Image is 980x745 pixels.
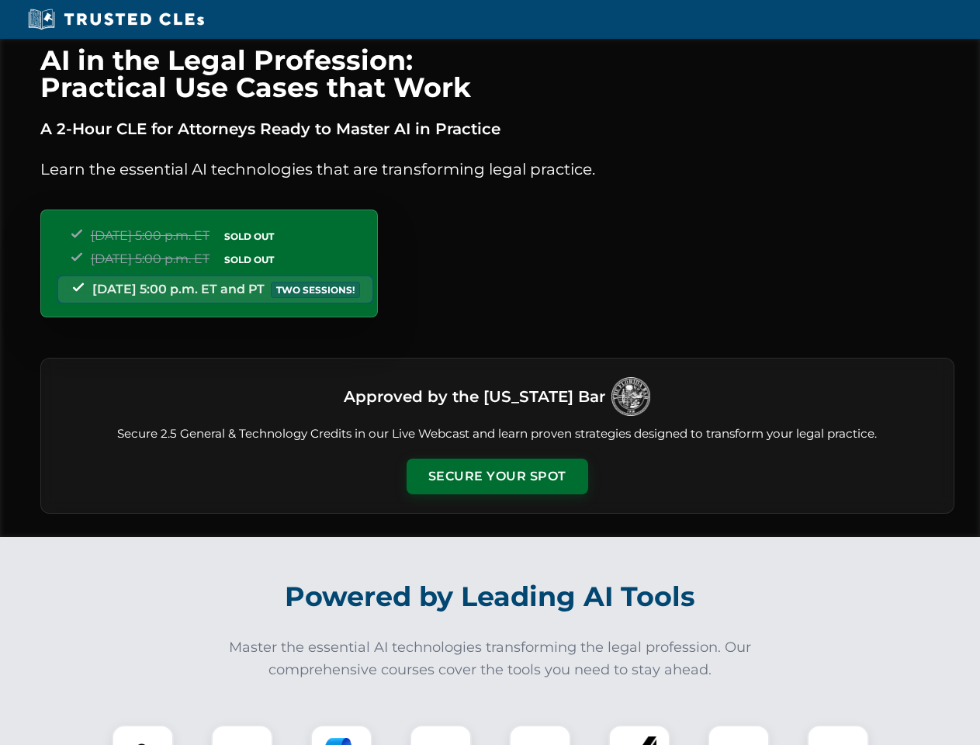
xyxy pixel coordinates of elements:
span: SOLD OUT [219,228,279,244]
p: Master the essential AI technologies transforming the legal profession. Our comprehensive courses... [219,636,762,681]
img: Logo [611,377,650,416]
span: [DATE] 5:00 p.m. ET [91,228,210,243]
img: Trusted CLEs [23,8,209,31]
span: [DATE] 5:00 p.m. ET [91,251,210,266]
p: A 2-Hour CLE for Attorneys Ready to Master AI in Practice [40,116,954,141]
h1: AI in the Legal Profession: Practical Use Cases that Work [40,47,954,101]
p: Secure 2.5 General & Technology Credits in our Live Webcast and learn proven strategies designed ... [60,425,935,443]
span: SOLD OUT [219,251,279,268]
p: Learn the essential AI technologies that are transforming legal practice. [40,157,954,182]
h3: Approved by the [US_STATE] Bar [344,383,605,411]
button: Secure Your Spot [407,459,588,494]
h2: Powered by Leading AI Tools [61,570,920,624]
